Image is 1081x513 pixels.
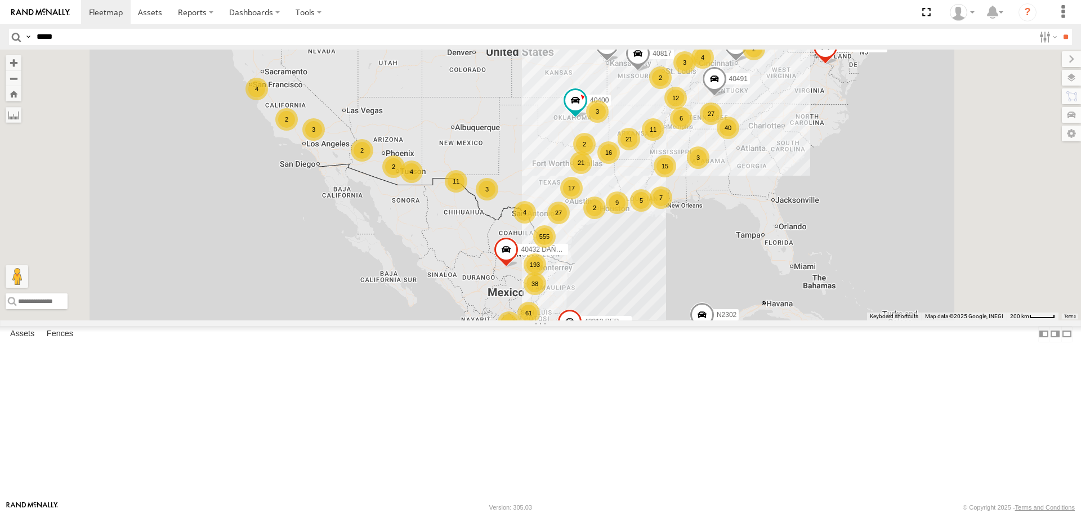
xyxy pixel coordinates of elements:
div: 4 [245,78,268,100]
span: 200 km [1010,313,1029,319]
button: Zoom Home [6,86,21,101]
i: ? [1019,3,1037,21]
div: 2 [743,38,765,60]
label: Measure [6,107,21,123]
div: 4 [400,160,423,183]
div: 3 [673,51,696,74]
span: 40432 DAÑADO [521,246,570,254]
span: 42313 PERDIDO [584,318,636,325]
span: 40491 [729,75,748,83]
label: Search Filter Options [1035,29,1059,45]
img: rand-logo.svg [11,8,70,16]
span: Map data ©2025 Google, INEGI [925,313,1003,319]
div: © Copyright 2025 - [963,504,1075,511]
div: 4 [513,201,536,224]
span: 40400 [590,97,609,105]
div: 16 [597,141,620,164]
div: 40 [717,117,739,139]
div: 27 [547,202,570,224]
div: 2 [382,155,405,178]
span: N2302 [717,311,736,319]
a: Terms [1064,314,1076,318]
button: Zoom out [6,70,21,86]
div: 3 [586,100,609,123]
div: 12 [664,87,687,109]
div: Version: 305.03 [489,504,532,511]
div: 7 [650,186,672,209]
div: 193 [524,253,546,276]
div: 9 [606,191,628,214]
div: 3 [302,118,325,141]
div: 27 [700,102,722,125]
div: 11 [445,170,467,193]
div: 61 [517,302,540,324]
div: 21 [570,151,592,174]
div: 38 [524,273,546,295]
div: 11 [642,118,664,141]
div: 21 [618,128,640,150]
div: 3 [476,178,498,200]
div: 3 [687,146,709,169]
label: Fences [41,327,79,342]
label: Dock Summary Table to the Left [1038,326,1049,342]
div: 2 [649,66,672,89]
div: 555 [533,225,556,248]
button: Keyboard shortcuts [870,313,918,320]
div: 2 [351,139,373,162]
div: 2 [573,133,596,155]
div: 2 [275,108,298,131]
div: Caseta Laredo TX [946,4,979,21]
button: Map Scale: 200 km per 42 pixels [1007,313,1058,320]
button: Drag Pegman onto the map to open Street View [6,265,28,288]
div: 17 [560,177,583,199]
div: 2 [583,197,606,219]
label: Hide Summary Table [1061,326,1073,342]
label: Search Query [24,29,33,45]
div: 4 [691,46,714,69]
label: Assets [5,327,40,342]
label: Dock Summary Table to the Right [1049,326,1061,342]
a: Visit our Website [6,502,58,513]
label: Map Settings [1062,126,1081,141]
a: Terms and Conditions [1015,504,1075,511]
button: Zoom in [6,55,21,70]
div: 5 [630,189,653,212]
div: 59 [498,311,520,334]
div: 15 [654,155,676,177]
div: 6 [670,107,693,130]
span: 40817 [653,50,671,58]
